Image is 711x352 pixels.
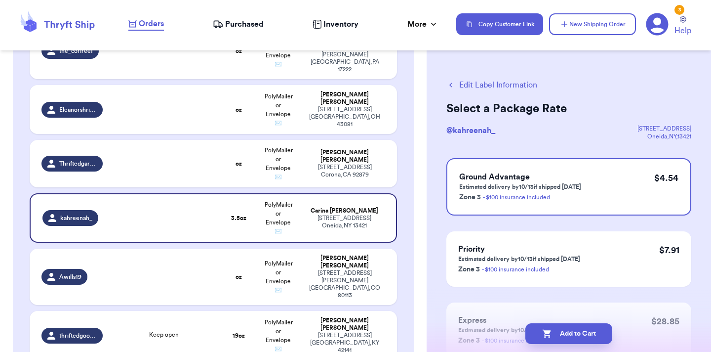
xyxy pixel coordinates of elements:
[458,266,480,273] span: Zone 3
[674,25,691,37] span: Help
[304,164,385,178] div: [STREET_ADDRESS] Corona , CA 92879
[456,13,543,35] button: Copy Customer Link
[213,18,264,30] a: Purchased
[304,44,385,73] div: [STREET_ADDRESS][PERSON_NAME] [GEOGRAPHIC_DATA] , PA 17222
[60,214,92,222] span: kahreenah_
[483,194,550,200] a: - $100 insurance included
[313,18,358,30] a: Inventory
[659,243,679,257] p: $ 7.91
[236,48,242,54] strong: oz
[651,314,679,328] p: $ 28.85
[304,91,385,106] div: [PERSON_NAME] [PERSON_NAME]
[59,273,81,281] span: Awills19
[304,149,385,164] div: [PERSON_NAME] [PERSON_NAME]
[59,47,93,55] span: the_corlreef
[304,106,385,128] div: [STREET_ADDRESS] [GEOGRAPHIC_DATA] , OH 43081
[59,106,97,114] span: Eleanorshriver
[646,13,669,36] a: 3
[265,147,293,180] span: PolyMailer or Envelope ✉️
[637,125,691,132] div: [STREET_ADDRESS]
[674,5,684,15] div: 3
[482,266,549,272] a: - $100 insurance included
[637,132,691,140] div: Oneida , NY , 13421
[304,255,385,269] div: [PERSON_NAME] [PERSON_NAME]
[674,16,691,37] a: Help
[459,173,530,181] span: Ground Advantage
[236,274,242,280] strong: oz
[231,215,246,221] strong: 3.5 oz
[128,18,164,31] a: Orders
[446,127,495,134] span: @ kahreenah_
[59,160,97,168] span: Thriftedgarden4k
[236,161,242,167] strong: oz
[304,317,385,332] div: [PERSON_NAME] [PERSON_NAME]
[304,215,384,229] div: [STREET_ADDRESS] Oneida , NY 13421
[265,93,293,126] span: PolyMailer or Envelope ✉️
[225,18,264,30] span: Purchased
[446,101,691,117] h2: Select a Package Rate
[458,255,580,263] p: Estimated delivery by 10/13 if shipped [DATE]
[265,319,293,352] span: PolyMailer or Envelope ✉️
[139,18,164,30] span: Orders
[149,332,179,338] span: Keep open
[446,79,537,91] button: Edit Label Information
[459,194,481,201] span: Zone 3
[304,269,385,299] div: [STREET_ADDRESS][PERSON_NAME] [GEOGRAPHIC_DATA] , CO 80113
[525,323,612,344] button: Add to Cart
[549,13,636,35] button: New Shipping Order
[236,107,242,113] strong: oz
[265,202,293,234] span: PolyMailer or Envelope ✉️
[323,18,358,30] span: Inventory
[654,171,678,185] p: $ 4.54
[265,261,293,293] span: PolyMailer or Envelope ✉️
[459,183,581,191] p: Estimated delivery by 10/13 if shipped [DATE]
[304,207,384,215] div: Carina [PERSON_NAME]
[458,245,485,253] span: Priority
[233,333,245,339] strong: 19 oz
[407,18,438,30] div: More
[59,332,97,340] span: thriftedgoodsbyrachel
